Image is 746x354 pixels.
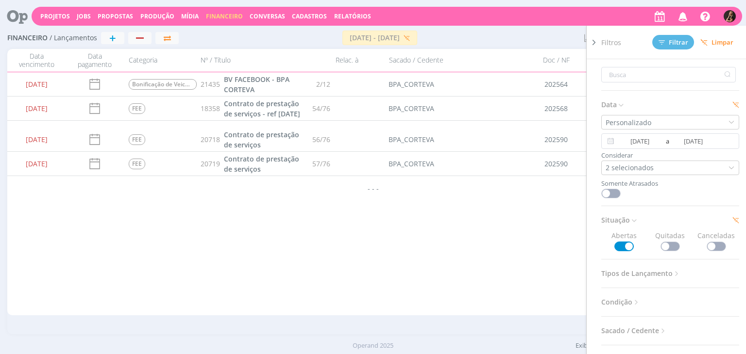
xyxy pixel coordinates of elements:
[224,98,308,119] a: Contrato de prestação de serviços - ref [DATE]
[602,162,656,173] div: 2 selecionados
[506,52,608,69] div: Doc / NF
[140,12,174,20] a: Produção
[201,159,220,169] span: 20719
[389,79,435,89] div: BPA_CORTEVA
[601,151,633,161] label: Considerar
[224,74,312,95] a: BV FACEBOOK - BPA CORTEVA
[289,13,330,20] button: Cadastros
[694,35,740,49] button: Limpar
[342,31,417,45] button: [DATE] - [DATE]
[206,12,243,20] span: Financeiro
[181,12,199,20] a: Mídia
[66,52,124,69] div: Data pagamento
[7,72,66,96] div: [DATE]
[601,267,681,280] span: Tipos de Lançamento
[606,117,653,128] div: Personalizado
[37,13,73,20] button: Projetos
[250,12,285,20] a: Conversas
[129,134,145,145] span: FEE
[724,10,736,22] img: L
[178,13,202,20] button: Mídia
[50,34,97,42] span: / Lançamentos
[224,130,299,149] span: Contrato de prestação de serviços
[292,12,327,20] span: Cadastros
[224,99,300,118] span: Contrato de prestação de serviços - ref [DATE]
[331,13,374,20] button: Relatórios
[95,13,136,20] button: Propostas
[137,13,177,20] button: Produção
[506,72,608,96] div: 202564
[7,34,48,42] span: Financeiro
[201,56,231,64] span: Nº / Título
[384,52,506,69] div: Sacado / Cedente
[616,135,663,147] input: Data inicial
[224,154,299,174] span: Contrato de prestação de serviços
[601,179,658,189] label: Somente Atrasados
[670,135,717,147] input: Data final
[224,154,308,174] a: Contrato de prestação de serviços
[124,52,197,69] div: Categoria
[7,97,66,120] div: [DATE]
[77,12,91,20] a: Jobs
[313,103,331,113] span: 54/76
[601,296,641,308] span: Condição
[201,79,220,89] span: 21435
[317,79,331,89] span: 2/12
[601,98,625,111] span: Data
[723,8,736,25] button: L
[601,214,638,226] span: Situação
[601,230,647,251] span: Abertas
[331,52,384,69] div: Relac. à
[647,230,693,251] span: Quitadas
[313,159,331,169] span: 57/76
[652,35,694,49] button: Filtrar
[694,230,739,251] span: Canceladas
[659,39,688,46] span: Filtrar
[201,134,220,145] span: 20718
[663,135,670,147] span: a
[109,32,116,44] span: +
[224,129,308,150] a: Contrato de prestação de serviços
[74,13,94,20] button: Jobs
[224,75,289,94] span: BV FACEBOOK - BPA CORTEVA
[601,67,736,82] input: Busca
[101,32,124,44] button: +
[98,12,133,20] span: Propostas
[389,134,435,145] div: BPA_CORTEVA
[247,13,288,20] button: Conversas
[506,152,608,176] div: 202590
[129,159,145,169] span: FEE
[7,176,738,200] div: - - -
[700,39,733,46] span: Limpar
[506,128,608,151] div: 202590
[129,79,197,90] span: Bonificação de Veiculação
[506,97,608,120] div: 202568
[203,13,246,20] button: Financeiro
[602,117,653,128] div: Personalizado
[601,37,621,48] span: Filtros
[601,324,667,337] span: Sacado / Cedente
[389,103,435,113] div: BPA_CORTEVA
[40,12,70,20] a: Projetos
[606,162,656,173] div: 2 selecionados
[576,341,619,350] span: Exibindo 4 de 4
[389,159,435,169] div: BPA_CORTEVA
[313,134,331,145] span: 56/76
[7,152,66,176] div: [DATE]
[129,103,145,114] span: FEE
[7,52,66,69] div: Data vencimento
[201,103,220,113] span: 18358
[334,12,371,20] a: Relatórios
[7,128,66,151] div: [DATE]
